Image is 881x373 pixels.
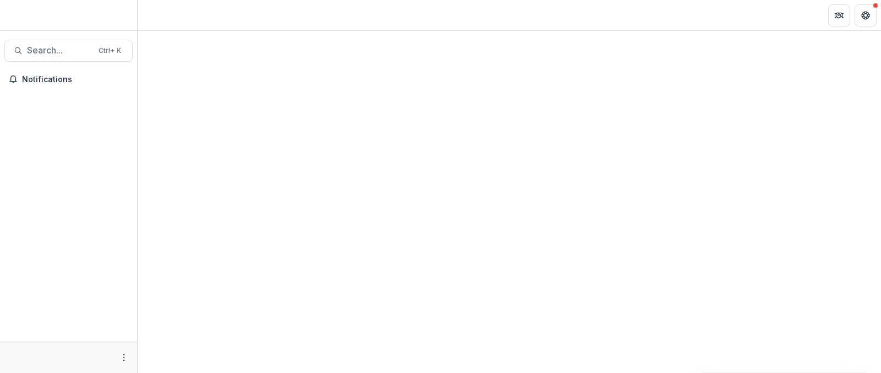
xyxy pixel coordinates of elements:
[4,71,133,88] button: Notifications
[142,7,189,23] nav: breadcrumb
[22,75,128,84] span: Notifications
[96,45,123,57] div: Ctrl + K
[828,4,850,26] button: Partners
[117,351,130,364] button: More
[4,40,133,62] button: Search...
[27,45,92,56] span: Search...
[855,4,877,26] button: Get Help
